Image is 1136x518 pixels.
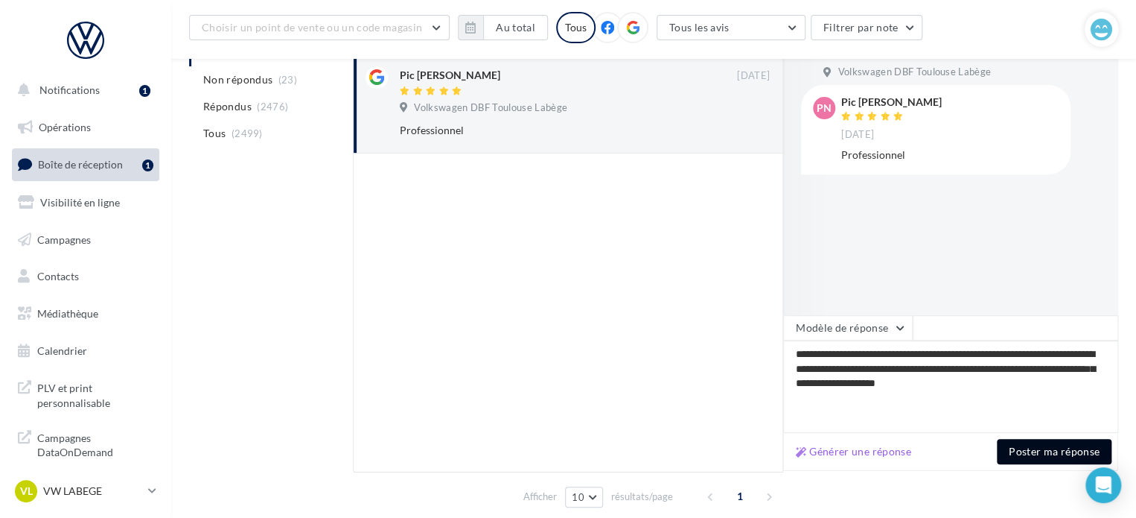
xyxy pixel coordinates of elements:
[43,484,142,499] p: VW LABEGE
[458,15,548,40] button: Au total
[400,123,673,138] div: Professionnel
[523,490,557,504] span: Afficher
[790,443,917,461] button: Générer une réponse
[841,148,1059,162] div: Professionnel
[9,422,162,466] a: Campagnes DataOnDemand
[9,224,162,256] a: Campagnes
[9,112,162,143] a: Opérations
[38,158,123,171] span: Boîte de réception
[783,315,913,341] button: Modèle de réponse
[817,101,832,116] span: PN
[37,270,79,282] span: Contacts
[728,484,752,508] span: 1
[40,196,120,209] span: Visibilité en ligne
[37,378,153,410] span: PLV et print personnalisable
[9,187,162,218] a: Visibilité en ligne
[203,126,226,141] span: Tous
[669,21,730,34] span: Tous les avis
[414,101,567,115] span: Volkswagen DBF Toulouse Labège
[9,148,162,180] a: Boîte de réception1
[811,15,923,40] button: Filtrer par note
[565,487,603,508] button: 10
[37,233,91,245] span: Campagnes
[483,15,548,40] button: Au total
[841,97,942,107] div: Pic [PERSON_NAME]
[12,477,159,505] a: VL VW LABEGE
[189,15,450,40] button: Choisir un point de vente ou un code magasin
[20,484,33,499] span: VL
[37,428,153,460] span: Campagnes DataOnDemand
[203,99,252,114] span: Répondus
[400,68,500,83] div: Pic [PERSON_NAME]
[9,75,156,106] button: Notifications 1
[139,85,150,97] div: 1
[737,69,770,83] span: [DATE]
[556,12,596,43] div: Tous
[611,490,673,504] span: résultats/page
[9,372,162,416] a: PLV et print personnalisable
[39,83,100,96] span: Notifications
[37,344,87,357] span: Calendrier
[203,72,272,87] span: Non répondus
[997,439,1111,464] button: Poster ma réponse
[9,335,162,367] a: Calendrier
[837,66,991,79] span: Volkswagen DBF Toulouse Labège
[9,261,162,292] a: Contacts
[1085,467,1121,503] div: Open Intercom Messenger
[657,15,805,40] button: Tous les avis
[257,101,288,113] span: (2476)
[9,298,162,329] a: Médiathèque
[39,121,91,133] span: Opérations
[278,74,297,86] span: (23)
[232,127,263,139] span: (2499)
[142,159,153,171] div: 1
[841,128,874,142] span: [DATE]
[572,491,584,503] span: 10
[202,21,422,34] span: Choisir un point de vente ou un code magasin
[37,307,98,320] span: Médiathèque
